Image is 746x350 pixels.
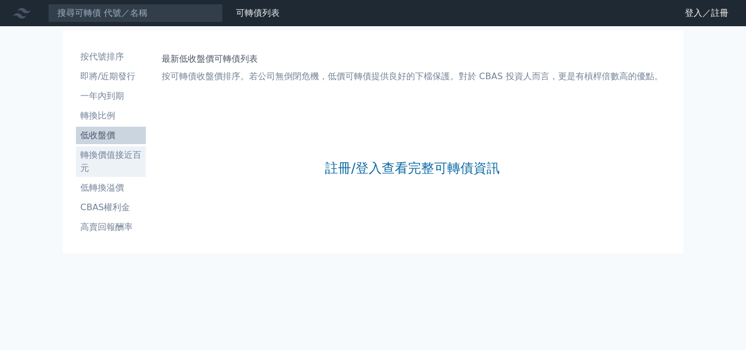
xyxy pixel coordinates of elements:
[162,52,662,66] h1: 最新低收盤價可轉債列表
[76,218,146,236] a: 高賣回報酬率
[676,4,737,22] a: 登入／註冊
[76,48,146,66] a: 按代號排序
[76,107,146,124] a: 轉換比例
[76,221,146,234] li: 高賣回報酬率
[162,70,662,83] p: 按可轉債收盤價排序。若公司無倒閉危機，低價可轉債提供良好的下檔保護。對於 CBAS 投資人而言，更是有槓桿倍數高的優點。
[48,4,223,22] input: 搜尋可轉債 代號／名稱
[76,179,146,197] a: 低轉換溢價
[76,149,146,175] li: 轉換價值接近百元
[76,87,146,105] a: 一年內到期
[76,90,146,103] li: 一年內到期
[76,129,146,142] li: 低收盤價
[325,159,500,177] a: 註冊/登入查看完整可轉債資訊
[76,201,146,214] li: CBAS權利金
[76,199,146,216] a: CBAS權利金
[76,70,146,83] li: 即將/近期發行
[76,181,146,194] li: 低轉換溢價
[76,146,146,177] a: 轉換價值接近百元
[76,109,146,122] li: 轉換比例
[76,127,146,144] a: 低收盤價
[76,68,146,85] a: 即將/近期發行
[236,8,280,18] a: 可轉債列表
[76,50,146,63] li: 按代號排序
